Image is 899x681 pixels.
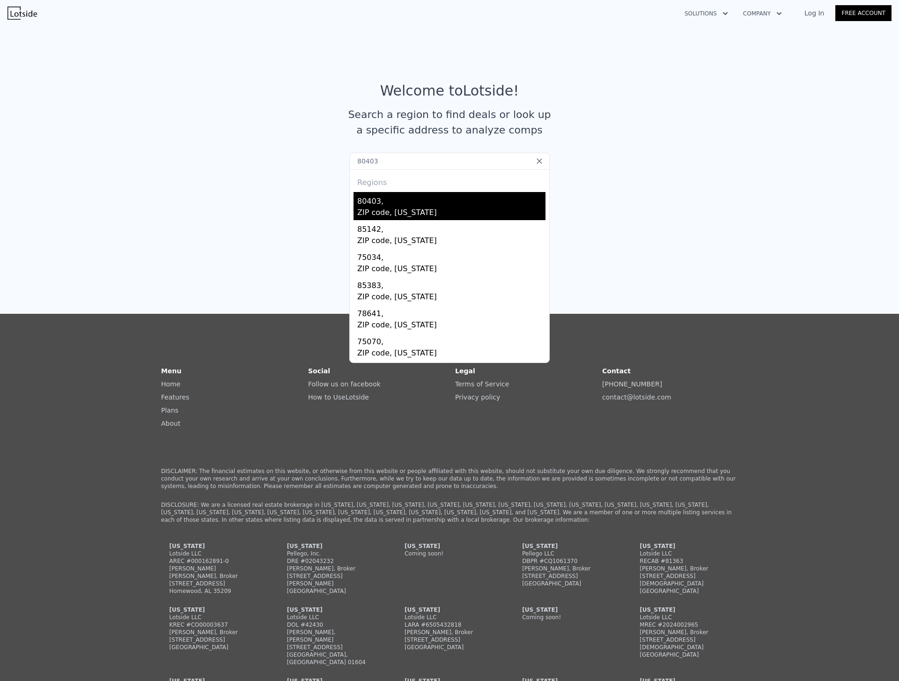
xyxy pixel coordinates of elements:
div: Lotside LLC [640,614,730,621]
button: Company [736,5,789,22]
div: Pellego LLC [522,550,612,557]
div: 78641, [357,304,545,319]
div: [STREET_ADDRESS] [169,636,259,644]
div: ZIP code, [US_STATE] [357,263,545,276]
div: [PERSON_NAME], Broker [640,629,730,636]
div: 75034, [357,248,545,263]
input: Search an address or region... [349,153,550,170]
div: [STREET_ADDRESS][PERSON_NAME] [287,572,377,587]
div: ZIP code, [US_STATE] [357,291,545,304]
div: ZIP code, [US_STATE] [357,207,545,220]
div: 85142, [357,220,545,235]
div: [PERSON_NAME], [PERSON_NAME] [287,629,377,644]
button: Solutions [677,5,736,22]
div: RECAB #81363 [640,557,730,565]
div: Lotside LLC [169,550,259,557]
div: [GEOGRAPHIC_DATA] [640,587,730,595]
a: About [161,420,180,427]
a: How to UseLotside [308,393,369,401]
div: MREC #2024002965 [640,621,730,629]
div: [GEOGRAPHIC_DATA] [405,644,494,651]
div: [STREET_ADDRESS] [405,636,494,644]
p: DISCLOSURE: We are a licensed real estate brokerage in [US_STATE], [US_STATE], [US_STATE], [US_ST... [161,501,738,524]
div: Lotside LLC [169,614,259,621]
div: [US_STATE] [169,542,259,550]
strong: Legal [455,367,475,375]
div: [PERSON_NAME], Broker [169,629,259,636]
div: [US_STATE] [405,606,494,614]
div: [GEOGRAPHIC_DATA], [GEOGRAPHIC_DATA] 01604 [287,651,377,666]
p: DISCLAIMER: The financial estimates on this website, or otherwise from this website or people aff... [161,467,738,490]
a: Features [161,393,189,401]
div: 80403, [357,192,545,207]
div: [US_STATE] [287,606,377,614]
div: [US_STATE] [522,606,612,614]
div: DRE #02043232 [287,557,377,565]
div: KREC #CO00003637 [169,621,259,629]
a: Terms of Service [455,380,509,388]
div: [GEOGRAPHIC_DATA] [640,651,730,659]
div: Regions [354,170,545,192]
div: DOL #42430 [287,621,377,629]
a: Plans [161,407,178,414]
div: 75070, [357,333,545,348]
div: Homewood, AL 35209 [169,587,259,595]
div: [STREET_ADDRESS][DEMOGRAPHIC_DATA] [640,572,730,587]
a: contact@lotside.com [602,393,671,401]
div: Welcome to Lotside ! [380,82,519,99]
div: [PERSON_NAME] [PERSON_NAME], Broker [169,565,259,580]
div: [PERSON_NAME], Broker [287,565,377,572]
div: ZIP code, [US_STATE] [357,319,545,333]
div: AREC #000162891-0 [169,557,259,565]
div: 85383, [357,276,545,291]
div: [GEOGRAPHIC_DATA] [287,587,377,595]
div: [PERSON_NAME], Broker [405,629,494,636]
a: [PHONE_NUMBER] [602,380,662,388]
div: [STREET_ADDRESS] [169,580,259,587]
strong: Contact [602,367,631,375]
div: 85326, [357,361,545,376]
div: [GEOGRAPHIC_DATA] [169,644,259,651]
div: [US_STATE] [640,542,730,550]
a: Follow us on facebook [308,380,381,388]
a: Privacy policy [455,393,500,401]
div: [STREET_ADDRESS][DEMOGRAPHIC_DATA] [640,636,730,651]
div: Lotside LLC [640,550,730,557]
div: [US_STATE] [287,542,377,550]
div: DBPR #CQ1061370 [522,557,612,565]
div: Search a region to find deals or look up a specific address to analyze comps [345,107,554,138]
div: ZIP code, [US_STATE] [357,348,545,361]
strong: Menu [161,367,181,375]
div: [PERSON_NAME], Broker [522,565,612,572]
div: [STREET_ADDRESS] [287,644,377,651]
div: ZIP code, [US_STATE] [357,235,545,248]
div: Lotside LLC [287,614,377,621]
img: Lotside [7,7,37,20]
a: Log In [793,8,835,18]
div: [PERSON_NAME], Broker [640,565,730,572]
a: Free Account [835,5,892,21]
a: Home [161,380,180,388]
div: Lotside LLC [405,614,494,621]
div: Coming soon! [522,614,612,621]
div: Pellego, Inc. [287,550,377,557]
div: [US_STATE] [405,542,494,550]
div: LARA #6505432818 [405,621,494,629]
div: [GEOGRAPHIC_DATA] [522,580,612,587]
div: [STREET_ADDRESS] [522,572,612,580]
div: Coming soon! [405,550,494,557]
strong: Social [308,367,330,375]
div: [US_STATE] [169,606,259,614]
div: [US_STATE] [640,606,730,614]
div: [US_STATE] [522,542,612,550]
